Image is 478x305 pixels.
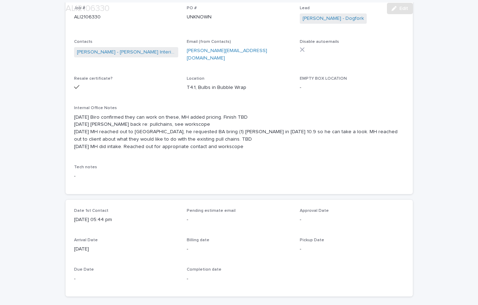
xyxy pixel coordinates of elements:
[187,48,267,61] a: [PERSON_NAME][EMAIL_ADDRESS][DOMAIN_NAME]
[303,15,364,22] a: [PERSON_NAME] - Dogfork
[74,267,94,272] span: Due Date
[187,209,236,213] span: Pending estimate email
[74,238,98,242] span: Arrival Date
[77,49,176,56] a: [PERSON_NAME] - [PERSON_NAME] Interiors
[187,84,291,91] p: T4.1, Bulbs in Bubble Wrap
[187,245,291,253] p: -
[74,275,179,283] p: -
[74,114,404,151] p: [DATE] Biro confirmed they can work on these, MH added pricing. Finish TBD [DATE] [PERSON_NAME] b...
[187,77,204,81] span: Location
[74,106,117,110] span: Internal Office Notes
[74,216,179,224] p: [DATE] 05:44 pm
[300,238,324,242] span: Pickup Date
[399,6,408,11] span: Edit
[187,275,291,283] p: -
[74,173,404,180] p: -
[187,40,231,44] span: Email (from Contacts)
[74,40,92,44] span: Contacts
[300,245,404,253] p: -
[300,40,339,44] span: Disable autoemails
[74,245,179,253] p: [DATE]
[74,77,113,81] span: Resale certificate?
[300,216,404,224] p: -
[74,165,97,169] span: Tech notes
[187,267,221,272] span: Completion date
[300,209,329,213] span: Approval Date
[66,4,109,14] h2: ALI2106330
[74,13,179,21] p: ALI2106330
[300,84,404,91] p: -
[74,209,108,213] span: Date 1st Contact
[187,238,209,242] span: Billing date
[187,216,291,224] p: -
[387,3,413,14] button: Edit
[300,77,347,81] span: EMPTY BOX LOCATION
[187,13,291,21] p: UNKNOWN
